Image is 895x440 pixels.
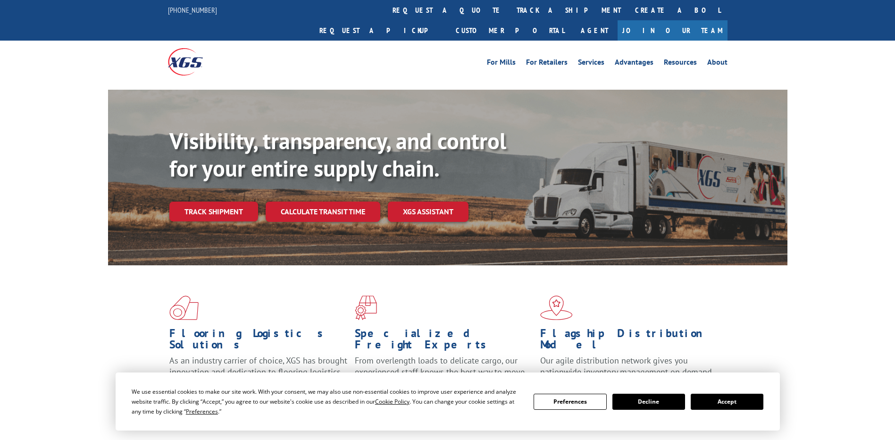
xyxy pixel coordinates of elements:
a: For Mills [487,59,516,69]
span: Cookie Policy [375,398,410,406]
div: Cookie Consent Prompt [116,372,780,431]
a: [PHONE_NUMBER] [168,5,217,15]
img: xgs-icon-focused-on-flooring-red [355,296,377,320]
a: Join Our Team [618,20,728,41]
a: Resources [664,59,697,69]
img: xgs-icon-total-supply-chain-intelligence-red [169,296,199,320]
img: xgs-icon-flagship-distribution-model-red [540,296,573,320]
span: Our agile distribution network gives you nationwide inventory management on demand. [540,355,714,377]
a: Services [578,59,604,69]
span: Preferences [186,407,218,415]
button: Accept [691,394,763,410]
h1: Flagship Distribution Model [540,328,719,355]
a: Request a pickup [312,20,449,41]
a: For Retailers [526,59,568,69]
a: About [707,59,728,69]
a: Track shipment [169,202,258,221]
a: Calculate transit time [266,202,380,222]
button: Decline [612,394,685,410]
div: We use essential cookies to make our site work. With your consent, we may also use non-essential ... [132,387,522,416]
a: XGS ASSISTANT [388,202,468,222]
a: Advantages [615,59,653,69]
h1: Specialized Freight Experts [355,328,533,355]
a: Agent [571,20,618,41]
button: Preferences [534,394,606,410]
p: From overlength loads to delicate cargo, our experienced staff knows the best way to move your fr... [355,355,533,397]
b: Visibility, transparency, and control for your entire supply chain. [169,126,506,183]
h1: Flooring Logistics Solutions [169,328,348,355]
span: As an industry carrier of choice, XGS has brought innovation and dedication to flooring logistics... [169,355,347,389]
a: Customer Portal [449,20,571,41]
